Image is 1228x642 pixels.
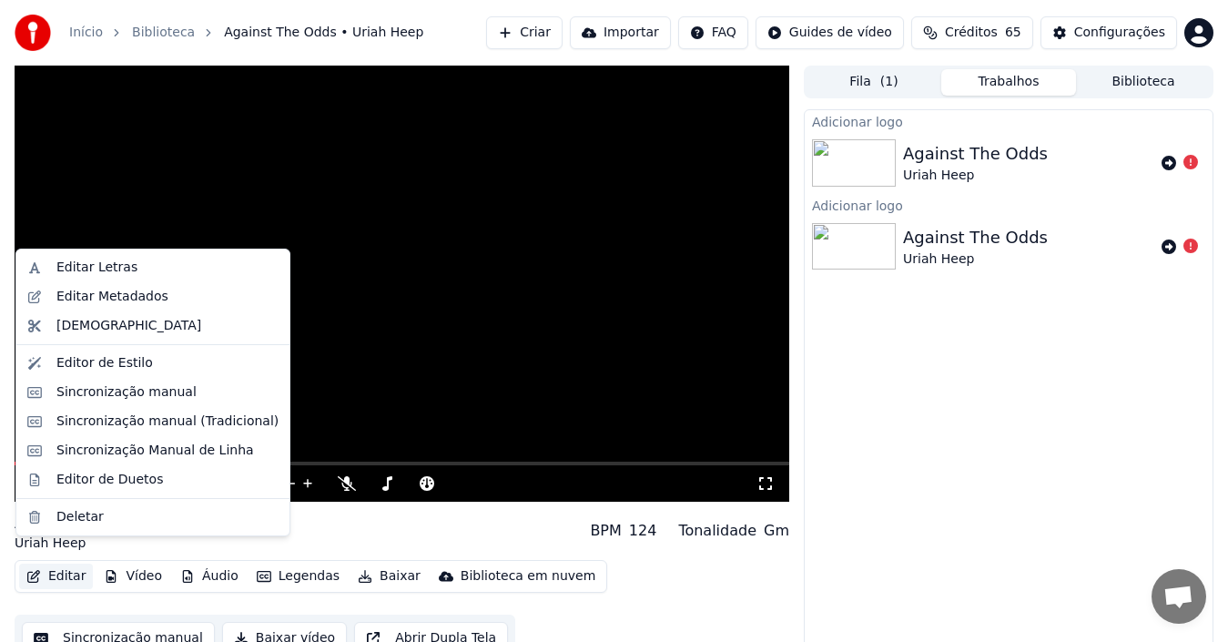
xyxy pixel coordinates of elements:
button: FAQ [678,16,748,49]
button: Créditos65 [911,16,1033,49]
span: ( 1 ) [880,73,898,91]
button: Trabalhos [941,69,1076,96]
div: Against The Odds [903,141,1048,167]
button: Criar [486,16,563,49]
span: Créditos [945,24,998,42]
button: Legendas [249,564,347,589]
div: Editar Letras [56,259,137,277]
button: Fila [807,69,941,96]
span: 65 [1005,24,1021,42]
img: youka [15,15,51,51]
div: Uriah Heep [15,535,176,553]
div: Sincronização Manual de Linha [56,442,254,460]
div: Configurações [1074,24,1165,42]
button: Baixar [350,564,428,589]
button: Áudio [173,564,246,589]
div: Uriah Heep [903,250,1048,269]
a: Biblioteca [132,24,195,42]
div: Sincronização manual (Tradicional) [56,413,279,431]
div: Adicionar logo [805,194,1213,216]
div: Adicionar logo [805,110,1213,132]
div: Gm [764,520,789,542]
nav: breadcrumb [69,24,423,42]
div: Against The Odds [903,225,1048,250]
div: Uriah Heep [903,167,1048,185]
a: Início [69,24,103,42]
div: Sincronização manual [56,383,197,402]
button: Configurações [1040,16,1177,49]
div: Tonalidade [678,520,756,542]
button: Editar [19,564,93,589]
button: Importar [570,16,671,49]
div: [DEMOGRAPHIC_DATA] [56,317,201,335]
button: Biblioteca [1076,69,1211,96]
div: Editar Metadados [56,288,168,306]
div: 124 [629,520,657,542]
div: Biblioteca em nuvem [461,567,596,586]
button: Vídeo [96,564,169,589]
button: Guides de vídeo [756,16,904,49]
div: Bate-papo aberto [1152,569,1206,624]
div: Against The Odds [15,509,176,535]
span: Against The Odds • Uriah Heep [224,24,423,42]
div: Editor de Duetos [56,471,163,489]
div: Deletar [56,508,104,526]
div: BPM [590,520,621,542]
div: Editor de Estilo [56,354,153,372]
